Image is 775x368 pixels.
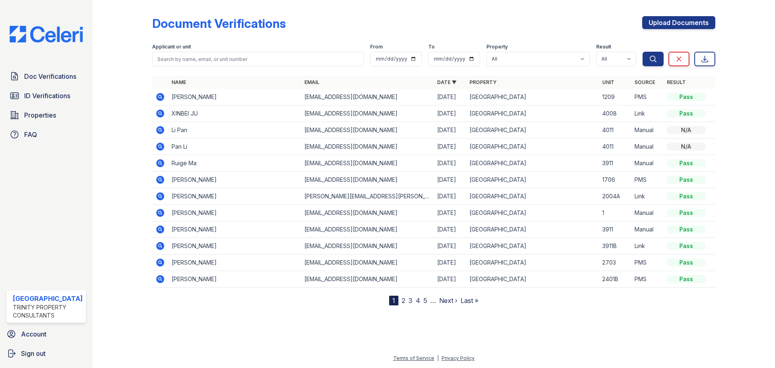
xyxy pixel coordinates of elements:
td: 2004A [599,188,631,205]
span: Sign out [21,349,46,358]
td: [PERSON_NAME] [168,172,301,188]
div: Pass [667,176,706,184]
td: PMS [631,254,664,271]
a: Email [304,79,319,85]
td: [GEOGRAPHIC_DATA] [466,271,599,288]
td: [PERSON_NAME] [168,89,301,105]
td: Link [631,188,664,205]
td: [DATE] [434,254,466,271]
td: Link [631,105,664,122]
td: [DATE] [434,172,466,188]
div: Pass [667,225,706,233]
a: 3 [408,297,413,305]
td: 1 [599,205,631,221]
span: … [430,296,436,305]
td: [GEOGRAPHIC_DATA] [466,89,599,105]
div: Pass [667,242,706,250]
td: Manual [631,122,664,139]
td: [GEOGRAPHIC_DATA] [466,172,599,188]
td: XINBEI JU [168,105,301,122]
td: [DATE] [434,122,466,139]
td: [EMAIL_ADDRESS][DOMAIN_NAME] [301,221,434,238]
span: Properties [24,110,56,120]
div: Pass [667,159,706,167]
div: N/A [667,126,706,134]
a: Account [3,326,89,342]
div: | [437,355,439,361]
td: 4008 [599,105,631,122]
td: [DATE] [434,105,466,122]
div: N/A [667,143,706,151]
td: [GEOGRAPHIC_DATA] [466,188,599,205]
td: [GEOGRAPHIC_DATA] [466,105,599,122]
td: [EMAIL_ADDRESS][DOMAIN_NAME] [301,139,434,155]
td: [DATE] [434,221,466,238]
a: Upload Documents [642,16,715,29]
td: [EMAIL_ADDRESS][DOMAIN_NAME] [301,205,434,221]
td: Pan Li [168,139,301,155]
td: 1706 [599,172,631,188]
a: 5 [423,297,427,305]
td: [EMAIL_ADDRESS][DOMAIN_NAME] [301,155,434,172]
td: 1209 [599,89,631,105]
a: Source [635,79,655,85]
div: Trinity Property Consultants [13,303,83,320]
div: Document Verifications [152,16,286,31]
td: Manual [631,221,664,238]
label: To [428,44,435,50]
div: Pass [667,259,706,267]
td: [GEOGRAPHIC_DATA] [466,238,599,254]
a: Doc Verifications [6,68,86,84]
label: Result [596,44,611,50]
td: [GEOGRAPHIC_DATA] [466,122,599,139]
td: [EMAIL_ADDRESS][DOMAIN_NAME] [301,238,434,254]
td: [GEOGRAPHIC_DATA] [466,254,599,271]
td: Manual [631,205,664,221]
a: Unit [602,79,614,85]
a: Next › [439,297,457,305]
input: Search by name, email, or unit number [152,52,364,66]
span: ID Verifications [24,91,70,101]
td: [EMAIL_ADDRESS][DOMAIN_NAME] [301,89,434,105]
td: [EMAIL_ADDRESS][DOMAIN_NAME] [301,122,434,139]
td: [DATE] [434,238,466,254]
td: [EMAIL_ADDRESS][DOMAIN_NAME] [301,172,434,188]
td: Ruige Ma [168,155,301,172]
td: [GEOGRAPHIC_DATA] [466,139,599,155]
td: Li Pan [168,122,301,139]
a: Name [172,79,186,85]
td: [EMAIL_ADDRESS][DOMAIN_NAME] [301,105,434,122]
td: 3911 [599,155,631,172]
td: Manual [631,139,664,155]
a: Result [667,79,686,85]
a: 2 [402,297,405,305]
a: Privacy Policy [442,355,475,361]
label: From [370,44,383,50]
div: Pass [667,93,706,101]
a: 4 [416,297,420,305]
span: Account [21,329,46,339]
td: [DATE] [434,271,466,288]
td: [PERSON_NAME] [168,254,301,271]
td: [GEOGRAPHIC_DATA] [466,155,599,172]
td: PMS [631,271,664,288]
td: [GEOGRAPHIC_DATA] [466,221,599,238]
td: [DATE] [434,188,466,205]
td: Link [631,238,664,254]
td: 2401B [599,271,631,288]
a: Terms of Service [393,355,434,361]
td: 3911B [599,238,631,254]
td: [PERSON_NAME] [168,271,301,288]
a: Sign out [3,345,89,362]
td: 2703 [599,254,631,271]
span: Doc Verifications [24,71,76,81]
a: Date ▼ [437,79,457,85]
td: [DATE] [434,205,466,221]
td: PMS [631,89,664,105]
td: PMS [631,172,664,188]
a: Properties [6,107,86,123]
td: [PERSON_NAME][EMAIL_ADDRESS][PERSON_NAME][DOMAIN_NAME] [301,188,434,205]
a: Property [469,79,496,85]
div: Pass [667,275,706,283]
